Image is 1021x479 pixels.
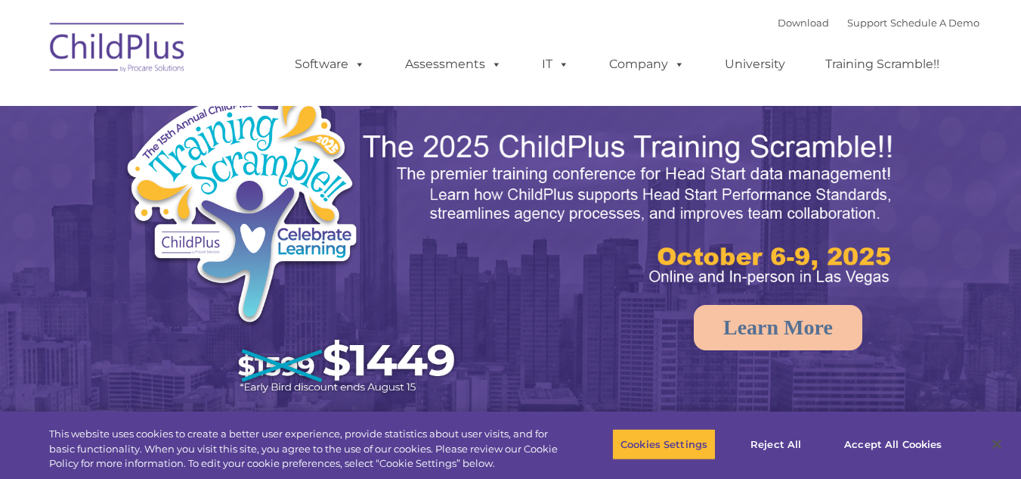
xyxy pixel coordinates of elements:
[49,427,562,471] div: This website uses cookies to create a better user experience, provide statistics about user visit...
[710,49,800,79] a: University
[980,428,1013,461] button: Close
[890,17,979,29] a: Schedule A Demo
[390,49,517,79] a: Assessments
[280,49,380,79] a: Software
[612,428,716,460] button: Cookies Settings
[847,17,887,29] a: Support
[836,428,950,460] button: Accept All Cookies
[694,305,862,350] a: Learn More
[810,49,954,79] a: Training Scramble!!
[527,49,584,79] a: IT
[594,49,700,79] a: Company
[42,12,193,88] img: ChildPlus by Procare Solutions
[778,17,829,29] a: Download
[729,428,823,460] button: Reject All
[778,17,979,29] font: |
